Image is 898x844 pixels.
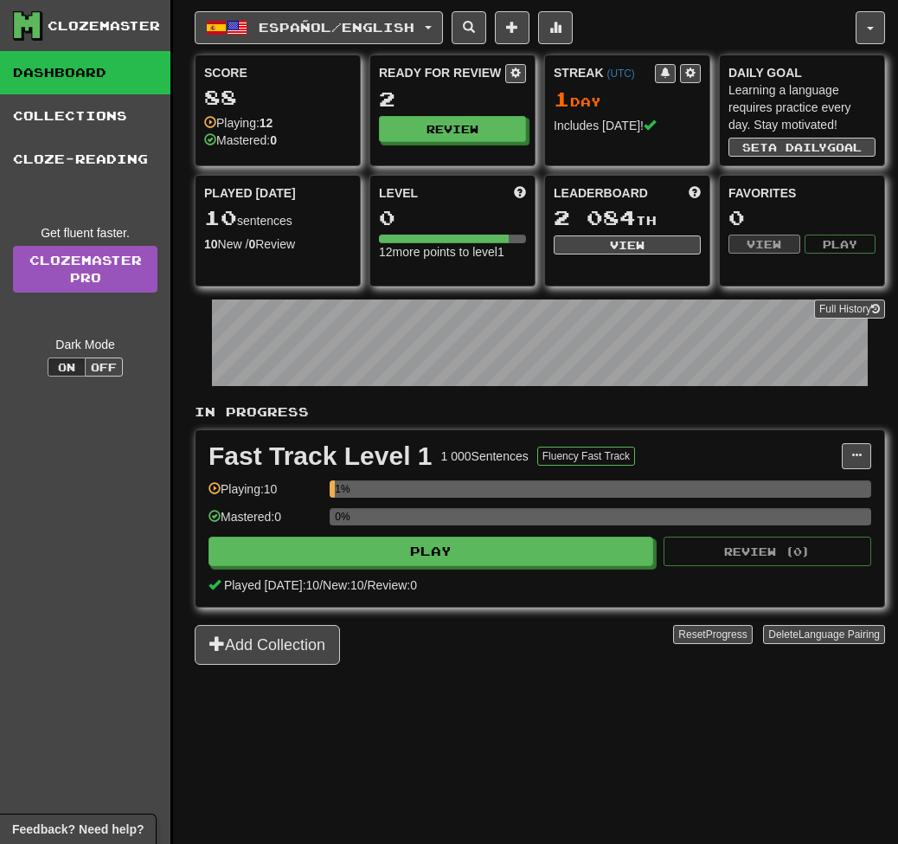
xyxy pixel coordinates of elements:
span: Played [DATE]: 10 [224,578,319,592]
div: 88 [204,87,351,108]
div: Ready for Review [379,64,505,81]
div: Get fluent faster. [13,224,157,242]
strong: 10 [204,237,218,251]
button: Search sentences [452,11,486,44]
button: Off [85,358,123,377]
span: Played [DATE] [204,184,296,202]
span: Open feedback widget [12,821,144,838]
button: DeleteLanguage Pairing [763,625,885,644]
span: Language Pairing [799,628,880,641]
div: Streak [554,64,655,81]
div: Score [204,64,351,81]
a: ClozemasterPro [13,246,157,293]
div: Fast Track Level 1 [208,443,433,469]
span: Review: 0 [367,578,417,592]
button: ResetProgress [673,625,752,644]
button: More stats [538,11,573,44]
button: Español/English [195,11,443,44]
p: In Progress [195,403,885,421]
button: Add sentence to collection [495,11,529,44]
div: sentences [204,207,351,229]
a: (UTC) [606,68,634,80]
span: Leaderboard [554,184,648,202]
span: Level [379,184,418,202]
span: Progress [706,628,747,641]
button: Review [379,116,526,142]
button: View [728,235,800,254]
div: Includes [DATE]! [554,117,701,134]
span: a daily [768,141,827,153]
div: Favorites [728,184,876,202]
span: / [364,578,368,592]
div: Daily Goal [728,64,876,81]
span: Score more points to level up [514,184,526,202]
button: Full History [814,300,885,319]
div: 1 000 Sentences [441,448,529,465]
button: Review (0) [664,537,871,566]
span: / [319,578,323,592]
button: View [554,235,701,254]
div: 0 [728,207,876,229]
strong: 12 [260,116,273,130]
div: New / Review [204,235,351,253]
button: Add Collection [195,625,340,665]
div: Mastered: [204,132,277,149]
button: On [48,358,86,377]
div: Clozemaster [48,17,160,35]
span: New: 10 [323,578,363,592]
span: This week in points, UTC [689,184,701,202]
span: 10 [204,205,237,229]
div: Learning a language requires practice every day. Stay motivated! [728,81,876,133]
span: 1 [554,87,570,111]
button: Fluency Fast Track [537,447,635,466]
div: Playing: 10 [208,480,321,509]
div: Day [554,88,701,111]
div: 0 [379,207,526,229]
strong: 0 [248,237,255,251]
div: Mastered: 0 [208,508,321,537]
div: 12 more points to level 1 [379,243,526,261]
button: Play [208,537,653,566]
button: Play [805,235,876,254]
button: Seta dailygoal [728,138,876,157]
div: Dark Mode [13,336,157,353]
div: Playing: [204,114,273,132]
span: 2 084 [554,205,636,229]
span: Español / English [259,20,414,35]
div: 2 [379,88,526,110]
div: th [554,207,701,229]
strong: 0 [270,133,277,147]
